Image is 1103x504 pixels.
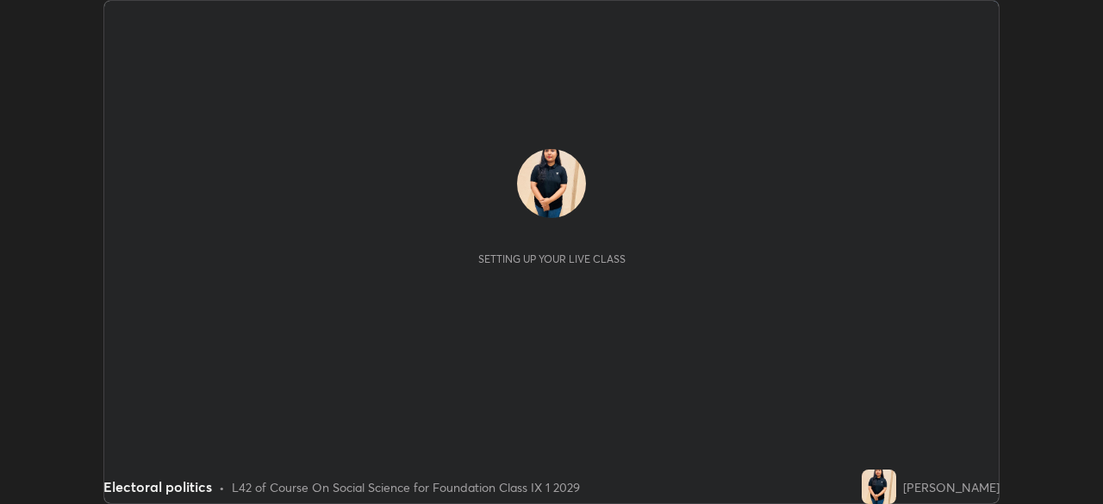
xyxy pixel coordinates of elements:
[517,149,586,218] img: bbd3bd8bf572496c8f7f5a74959ef61e.jpg
[903,478,1000,496] div: [PERSON_NAME]
[862,470,896,504] img: bbd3bd8bf572496c8f7f5a74959ef61e.jpg
[103,476,212,497] div: Electoral politics
[232,478,580,496] div: L42 of Course On Social Science for Foundation Class IX 1 2029
[478,252,626,265] div: Setting up your live class
[219,478,225,496] div: •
